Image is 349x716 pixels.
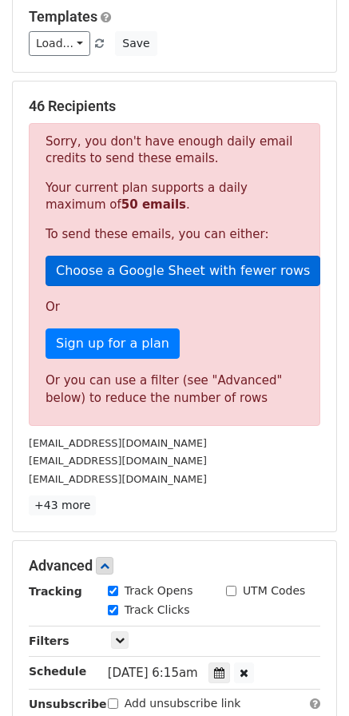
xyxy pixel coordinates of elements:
small: [EMAIL_ADDRESS][DOMAIN_NAME] [29,437,207,449]
label: Add unsubscribe link [125,695,241,712]
a: Templates [29,8,97,25]
strong: 50 emails [121,197,186,212]
div: Widget de chat [269,639,349,716]
p: Your current plan supports a daily maximum of . [46,180,303,213]
small: [EMAIL_ADDRESS][DOMAIN_NAME] [29,473,207,485]
strong: Unsubscribe [29,698,107,710]
p: Or [46,299,303,316]
p: Sorry, you don't have enough daily email credits to send these emails. [46,133,303,167]
strong: Tracking [29,585,82,598]
label: UTM Codes [243,583,305,599]
h5: Advanced [29,557,320,575]
a: Choose a Google Sheet with fewer rows [46,256,320,286]
h5: 46 Recipients [29,97,320,115]
button: Save [115,31,157,56]
strong: Filters [29,634,69,647]
div: Or you can use a filter (see "Advanced" below) to reduce the number of rows [46,372,303,408]
iframe: Chat Widget [269,639,349,716]
small: [EMAIL_ADDRESS][DOMAIN_NAME] [29,455,207,467]
label: Track Opens [125,583,193,599]
span: [DATE] 6:15am [108,666,198,680]
a: Sign up for a plan [46,328,180,359]
label: Track Clicks [125,602,190,619]
p: To send these emails, you can either: [46,226,303,243]
a: +43 more [29,495,96,515]
strong: Schedule [29,665,86,678]
a: Load... [29,31,90,56]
